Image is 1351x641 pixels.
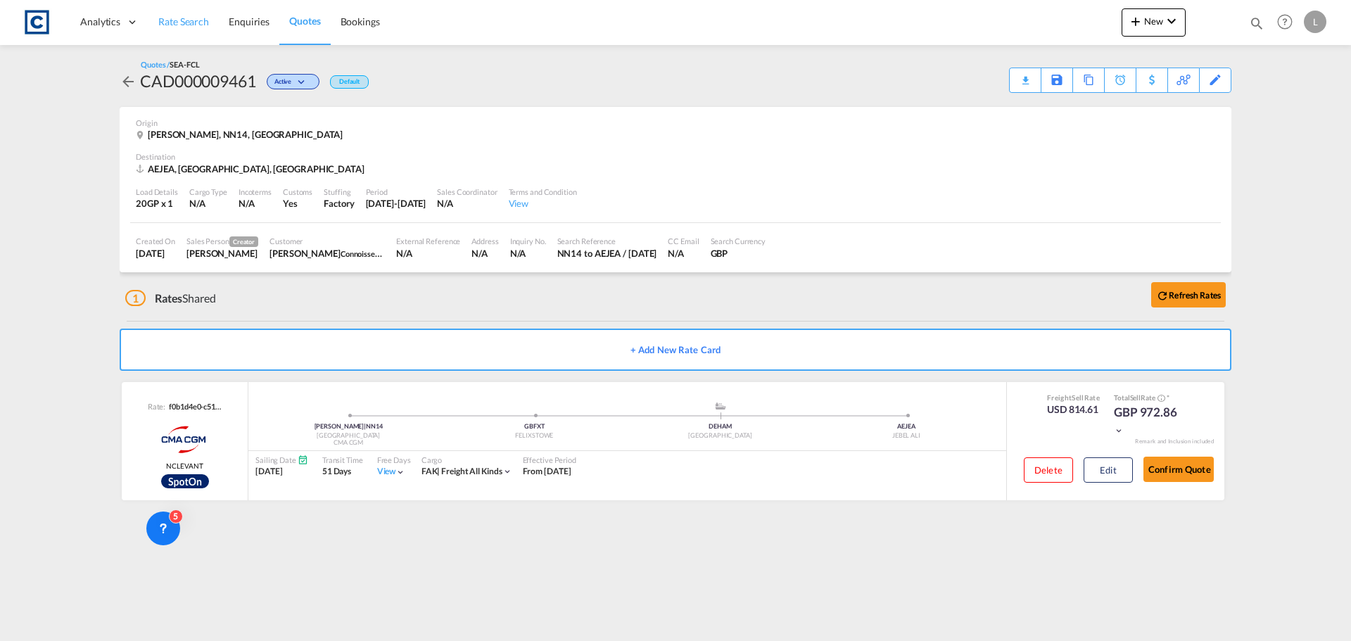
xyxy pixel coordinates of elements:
[1143,457,1214,482] button: Confirm Quote
[510,236,546,246] div: Inquiry No.
[1124,438,1224,445] div: Remark and Inclusion included
[668,247,699,260] div: N/A
[315,422,367,430] span: [PERSON_NAME]
[155,291,183,305] span: Rates
[322,455,363,465] div: Transit Time
[170,60,199,69] span: SEA-FCL
[1127,15,1180,27] span: New
[136,186,178,197] div: Load Details
[366,197,426,210] div: 1 Sep 2025
[1114,426,1124,436] md-icon: icon-chevron-down
[421,466,502,478] div: freight all kinds
[189,197,227,210] div: N/A
[1114,404,1184,438] div: GBP 972.86
[120,70,140,92] div: icon-arrow-left
[158,15,209,27] span: Rate Search
[523,455,576,465] div: Effective Period
[189,186,227,197] div: Cargo Type
[1304,11,1326,33] div: L
[1249,15,1264,31] md-icon: icon-magnify
[1127,13,1144,30] md-icon: icon-plus 400-fg
[161,474,209,488] img: CMA_CGM_Spot.png
[267,74,319,89] div: Change Status Here
[437,186,497,197] div: Sales Coordinator
[239,186,272,197] div: Incoterms
[255,466,308,478] div: [DATE]
[364,422,366,430] span: |
[1163,13,1180,30] md-icon: icon-chevron-down
[283,197,312,210] div: Yes
[136,197,178,210] div: 20GP x 1
[136,151,1215,162] div: Destination
[255,455,308,465] div: Sailing Date
[1151,282,1226,307] button: icon-refreshRefresh Rates
[813,431,999,440] div: JEBEL ALI
[148,401,166,412] span: Rate:
[136,128,346,141] div: Clopton, NN14, United Kingdom
[1047,393,1100,402] div: Freight Rate
[471,236,498,246] div: Address
[186,236,258,247] div: Sales Person
[1072,393,1084,402] span: Sell
[395,467,405,477] md-icon: icon-chevron-down
[322,466,363,478] div: 51 Days
[269,236,385,246] div: Customer
[166,461,203,471] span: NCLEVANT
[509,197,577,210] div: View
[1156,289,1169,302] md-icon: icon-refresh
[1017,70,1034,81] md-icon: icon-download
[283,186,312,197] div: Customs
[229,236,258,247] span: Creator
[136,118,1215,128] div: Origin
[421,455,512,465] div: Cargo
[523,466,571,476] span: From [DATE]
[1047,402,1100,417] div: USD 814.61
[628,431,813,440] div: [GEOGRAPHIC_DATA]
[239,197,255,210] div: N/A
[557,247,657,260] div: NN14 to AEJEA / 1 Sep 2025
[377,455,411,465] div: Free Days
[295,79,312,87] md-icon: icon-chevron-down
[523,466,571,478] div: From 20 Aug 2025
[269,247,385,260] div: David Lloyd
[441,422,627,431] div: GBFXT
[668,236,699,246] div: CC Email
[324,197,354,210] div: Factory Stuffing
[80,15,120,29] span: Analytics
[813,422,999,431] div: AEJEA
[21,6,53,38] img: 1fdb9190129311efbfaf67cbb4249bed.jpeg
[148,129,343,140] span: [PERSON_NAME], NN14, [GEOGRAPHIC_DATA]
[396,236,460,246] div: External Reference
[712,402,729,410] md-icon: assets/icons/custom/ship-fill.svg
[165,401,222,412] div: f0b1d4e0-c518-452d-aa10-10d9f3c9bb39.626974fc-7de6-3b38-b858-5c6d2a5cc647
[120,73,137,90] md-icon: icon-arrow-left
[298,455,308,465] md-icon: Schedules Available
[1155,393,1165,404] button: Spot Rates are dynamic & can fluctuate with time
[366,422,383,430] span: NN14
[149,422,220,457] img: CMACGM Spot
[557,236,657,246] div: Search Reference
[502,467,512,476] md-icon: icon-chevron-down
[125,291,216,306] div: Shared
[1041,68,1072,92] div: Save As Template
[396,247,460,260] div: N/A
[1169,290,1221,300] b: Refresh Rates
[1165,393,1169,402] span: Subject to Remarks
[509,186,577,197] div: Terms and Condition
[441,431,627,440] div: FELIXSTOWE
[141,59,200,70] div: Quotes /SEA-FCL
[366,186,426,197] div: Period
[341,248,491,259] span: Connoisseur Internation Distribution Limited
[324,186,354,197] div: Stuffing
[377,466,406,478] div: Viewicon-chevron-down
[1122,8,1186,37] button: icon-plus 400-fgNewicon-chevron-down
[421,466,442,476] span: FAK
[136,236,175,246] div: Created On
[437,197,497,210] div: N/A
[1273,10,1297,34] span: Help
[711,247,766,260] div: GBP
[289,15,320,27] span: Quotes
[140,70,256,92] div: CAD000009461
[274,77,295,91] span: Active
